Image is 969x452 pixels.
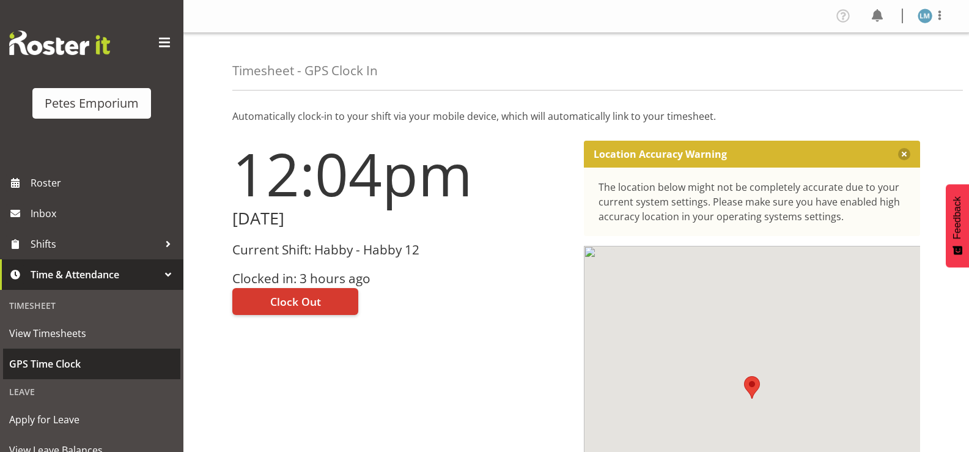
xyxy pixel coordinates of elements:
div: The location below might not be completely accurate due to your current system settings. Please m... [599,180,906,224]
button: Close message [898,148,910,160]
span: Inbox [31,204,177,223]
h3: Clocked in: 3 hours ago [232,272,569,286]
span: Apply for Leave [9,410,174,429]
h2: [DATE] [232,209,569,228]
span: Time & Attendance [31,265,159,284]
img: Rosterit website logo [9,31,110,55]
span: Feedback [952,196,963,239]
div: Timesheet [3,293,180,318]
button: Feedback - Show survey [946,184,969,267]
p: Location Accuracy Warning [594,148,727,160]
span: Roster [31,174,177,192]
p: Automatically clock-in to your shift via your mobile device, which will automatically link to you... [232,109,920,124]
h3: Current Shift: Habby - Habby 12 [232,243,569,257]
div: Petes Emporium [45,94,139,113]
h1: 12:04pm [232,141,569,207]
a: Apply for Leave [3,404,180,435]
button: Clock Out [232,288,358,315]
h4: Timesheet - GPS Clock In [232,64,378,78]
img: lianne-morete5410.jpg [918,9,932,23]
span: View Timesheets [9,324,174,343]
a: GPS Time Clock [3,349,180,379]
div: Leave [3,379,180,404]
span: Clock Out [270,294,321,309]
span: Shifts [31,235,159,253]
a: View Timesheets [3,318,180,349]
span: GPS Time Clock [9,355,174,373]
